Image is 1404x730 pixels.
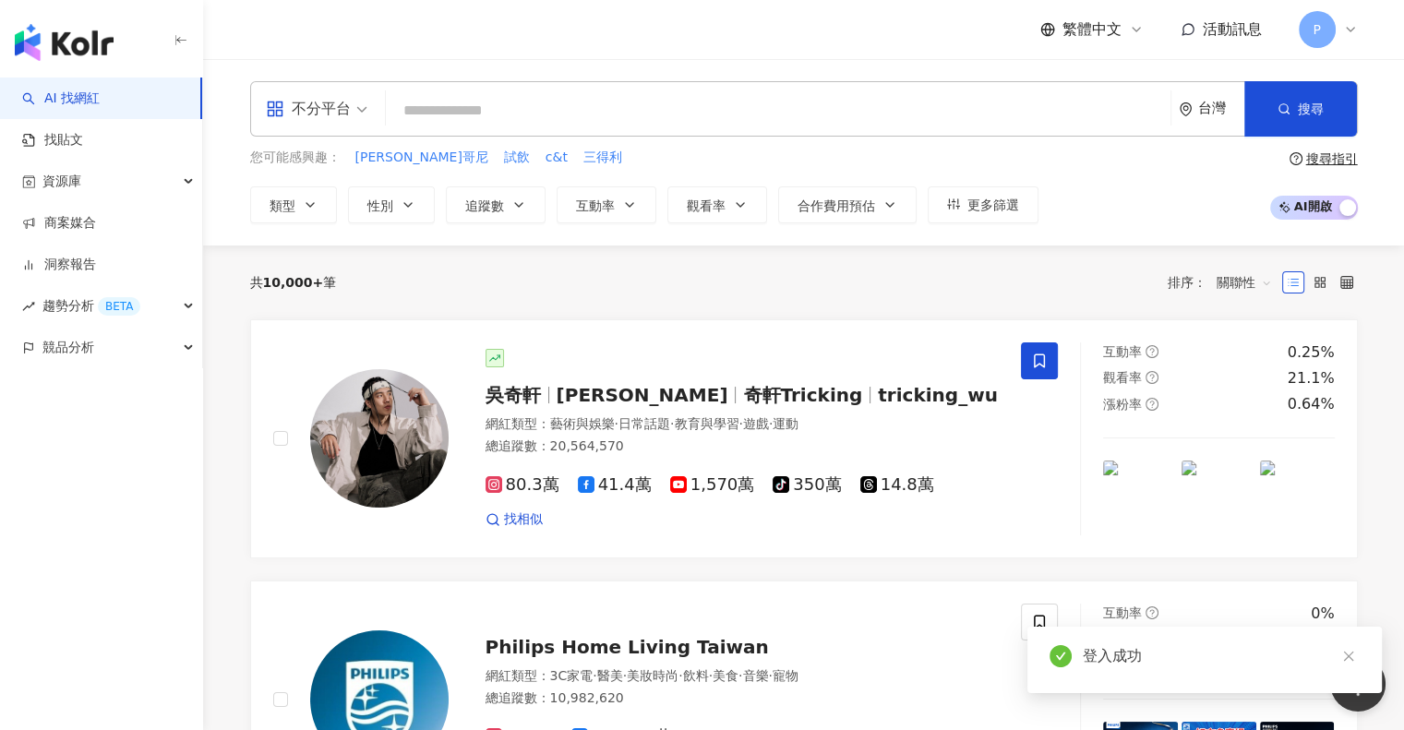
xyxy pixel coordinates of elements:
span: environment [1179,102,1193,116]
span: close [1342,650,1355,663]
span: 關聯性 [1217,268,1272,297]
span: 互動率 [1103,605,1142,620]
span: 3C家電 [550,668,594,683]
div: BETA [98,297,140,316]
span: question-circle [1146,398,1158,411]
span: question-circle [1146,371,1158,384]
span: Philips Home Living Taiwan [486,636,769,658]
div: 總追蹤數 ： 20,564,570 [486,437,1000,456]
span: 繁體中文 [1062,19,1122,40]
span: 運動 [773,416,798,431]
button: 類型 [250,186,337,223]
span: 美食 [713,668,738,683]
span: · [769,416,773,431]
span: 三得利 [583,149,622,167]
span: · [738,416,742,431]
button: 追蹤數 [446,186,546,223]
span: 觀看率 [687,198,726,213]
span: appstore [266,100,284,118]
button: 更多篩選 [928,186,1038,223]
span: 類型 [270,198,295,213]
div: 網紅類型 ： [486,415,1000,434]
button: 搜尋 [1244,81,1357,137]
span: · [593,668,596,683]
div: 台灣 [1198,101,1244,116]
span: 活動訊息 [1203,20,1262,38]
span: 41.4萬 [578,475,652,495]
button: [PERSON_NAME]哥尼 [354,148,489,168]
div: 0.25% [1288,342,1335,363]
span: P [1313,19,1320,40]
span: 奇軒Tricking [743,384,862,406]
span: 漲粉率 [1103,397,1142,412]
button: 試飲 [503,148,531,168]
a: searchAI 找網紅 [22,90,100,108]
span: · [623,668,627,683]
div: 0% [1311,604,1334,624]
span: 性別 [367,198,393,213]
span: 350萬 [773,475,841,495]
span: 觀看率 [1103,370,1142,385]
span: rise [22,300,35,313]
button: c&t [545,148,569,168]
span: · [768,668,772,683]
img: post-image [1103,461,1178,535]
span: 吳奇軒 [486,384,541,406]
span: 日常話題 [618,416,670,431]
span: check-circle [1050,645,1072,667]
span: [PERSON_NAME] [557,384,728,406]
img: post-image [1260,461,1335,535]
span: 音樂 [742,668,768,683]
span: tricking_wu [878,384,998,406]
div: 0.64% [1288,394,1335,414]
a: 找相似 [486,510,543,529]
button: 合作費用預估 [778,186,917,223]
span: c&t [546,149,568,167]
a: 商案媒合 [22,214,96,233]
span: [PERSON_NAME]哥尼 [355,149,488,167]
div: 網紅類型 ： [486,667,1000,686]
div: 21.1% [1288,368,1335,389]
img: logo [15,24,114,61]
button: 性別 [348,186,435,223]
span: 14.8萬 [860,475,934,495]
span: · [670,416,674,431]
span: 試飲 [504,149,530,167]
span: 1,570萬 [670,475,755,495]
span: 教育與學習 [674,416,738,431]
span: 您可能感興趣： [250,149,341,167]
span: 合作費用預估 [798,198,875,213]
div: 登入成功 [1083,645,1360,667]
img: KOL Avatar [310,369,449,508]
span: 互動率 [1103,344,1142,359]
div: 共 筆 [250,275,337,290]
a: KOL Avatar吳奇軒[PERSON_NAME]奇軒Trickingtricking_wu網紅類型：藝術與娛樂·日常話題·教育與學習·遊戲·運動總追蹤數：20,564,57080.3萬41.... [250,319,1358,558]
span: · [678,668,682,683]
span: · [709,668,713,683]
span: 競品分析 [42,327,94,368]
span: 飲料 [683,668,709,683]
span: 藝術與娛樂 [550,416,615,431]
span: · [738,668,742,683]
span: 10,000+ [263,275,324,290]
button: 觀看率 [667,186,767,223]
span: 資源庫 [42,161,81,202]
button: 互動率 [557,186,656,223]
span: 互動率 [576,198,615,213]
span: 寵物 [773,668,798,683]
span: question-circle [1290,152,1302,165]
span: 趨勢分析 [42,285,140,327]
span: 更多篩選 [967,197,1019,212]
span: 遊戲 [743,416,769,431]
a: 找貼文 [22,131,83,150]
div: 排序： [1168,268,1282,297]
span: question-circle [1146,345,1158,358]
span: 80.3萬 [486,475,559,495]
div: 搜尋指引 [1306,151,1358,166]
span: 找相似 [504,510,543,529]
span: 美妝時尚 [627,668,678,683]
span: · [615,416,618,431]
button: 三得利 [582,148,623,168]
span: 搜尋 [1298,102,1324,116]
div: 不分平台 [266,94,351,124]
